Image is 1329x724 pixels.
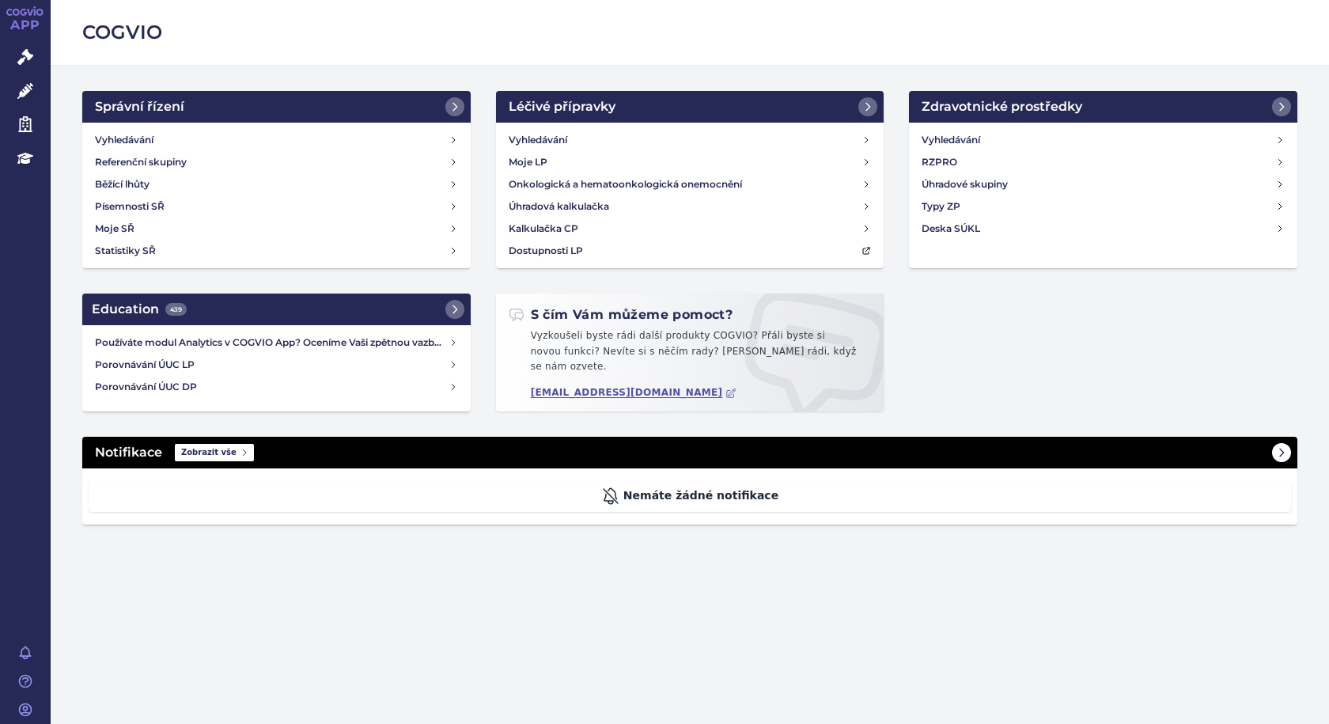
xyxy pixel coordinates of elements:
a: Vyhledávání [89,129,464,151]
a: Písemnosti SŘ [89,195,464,218]
h2: Education [92,300,187,319]
h4: Vyhledávání [95,132,153,148]
h4: Deska SÚKL [922,221,980,237]
a: Úhradová kalkulačka [502,195,878,218]
h4: Referenční skupiny [95,154,187,170]
h4: Písemnosti SŘ [95,199,165,214]
h4: Běžící lhůty [95,176,150,192]
div: Nemáte žádné notifikace [89,481,1291,512]
h4: Vyhledávání [922,132,980,148]
h2: Notifikace [95,443,162,462]
a: Porovnávání ÚUC DP [89,376,464,398]
h2: Zdravotnické prostředky [922,97,1082,116]
a: Education439 [82,294,471,325]
a: NotifikaceZobrazit vše [82,437,1297,468]
h4: Porovnávání ÚUC LP [95,357,449,373]
a: Vyhledávání [502,129,878,151]
h2: Správní řízení [95,97,184,116]
a: Deska SÚKL [915,218,1291,240]
a: [EMAIL_ADDRESS][DOMAIN_NAME] [531,387,737,399]
h4: Statistiky SŘ [95,243,156,259]
a: Vyhledávání [915,129,1291,151]
span: Zobrazit vše [175,444,254,461]
a: Zdravotnické prostředky [909,91,1297,123]
a: Onkologická a hematoonkologická onemocnění [502,173,878,195]
a: Úhradové skupiny [915,173,1291,195]
a: Moje SŘ [89,218,464,240]
h4: Úhradové skupiny [922,176,1008,192]
a: Kalkulačka CP [502,218,878,240]
a: Správní řízení [82,91,471,123]
a: RZPRO [915,151,1291,173]
h4: Kalkulačka CP [509,221,578,237]
a: Dostupnosti LP [502,240,878,262]
h4: Moje LP [509,154,547,170]
h4: Používáte modul Analytics v COGVIO App? Oceníme Vaši zpětnou vazbu! [95,335,449,351]
h4: Vyhledávání [509,132,567,148]
h4: Porovnávání ÚUC DP [95,379,449,395]
h2: Léčivé přípravky [509,97,615,116]
span: 439 [165,303,187,316]
h4: Dostupnosti LP [509,243,583,259]
a: Referenční skupiny [89,151,464,173]
a: Používáte modul Analytics v COGVIO App? Oceníme Vaši zpětnou vazbu! [89,332,464,354]
h2: COGVIO [82,19,1297,46]
h4: Typy ZP [922,199,960,214]
p: Vyzkoušeli byste rádi další produkty COGVIO? Přáli byste si novou funkci? Nevíte si s něčím rady?... [509,328,872,381]
a: Léčivé přípravky [496,91,884,123]
h4: Onkologická a hematoonkologická onemocnění [509,176,742,192]
a: Statistiky SŘ [89,240,464,262]
a: Moje LP [502,151,878,173]
a: Běžící lhůty [89,173,464,195]
a: Typy ZP [915,195,1291,218]
h4: Úhradová kalkulačka [509,199,609,214]
a: Porovnávání ÚUC LP [89,354,464,376]
h2: S čím Vám můžeme pomoct? [509,306,733,324]
h4: Moje SŘ [95,221,134,237]
h4: RZPRO [922,154,957,170]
